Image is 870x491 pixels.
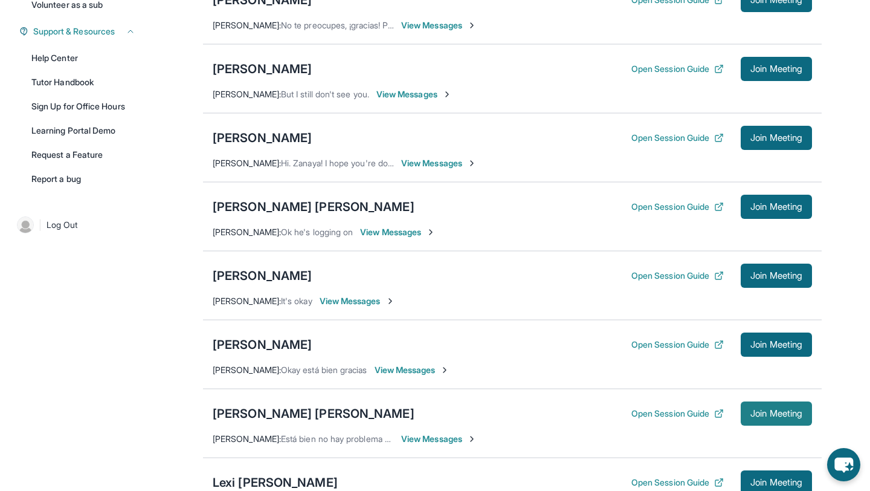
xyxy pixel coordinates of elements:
[741,126,812,150] button: Join Meeting
[750,65,802,73] span: Join Meeting
[213,405,414,422] div: [PERSON_NAME] [PERSON_NAME]
[631,408,724,420] button: Open Session Guide
[401,433,477,445] span: View Messages
[281,296,312,306] span: It's okay
[360,226,436,238] span: View Messages
[213,336,312,353] div: [PERSON_NAME]
[213,60,312,77] div: [PERSON_NAME]
[213,20,281,30] span: [PERSON_NAME] :
[213,89,281,99] span: [PERSON_NAME] :
[213,474,338,491] div: Lexi [PERSON_NAME]
[440,365,449,375] img: Chevron-Right
[827,448,860,481] button: chat-button
[213,365,281,375] span: [PERSON_NAME] :
[320,295,395,307] span: View Messages
[467,21,477,30] img: Chevron-Right
[39,218,42,232] span: |
[213,198,414,215] div: [PERSON_NAME] [PERSON_NAME]
[24,120,143,141] a: Learning Portal Demo
[385,296,395,306] img: Chevron-Right
[213,227,281,237] span: [PERSON_NAME] :
[741,195,812,219] button: Join Meeting
[17,216,34,233] img: user-img
[281,434,502,444] span: Está bien no hay problema espero que lo puedas resolver
[24,47,143,69] a: Help Center
[33,25,115,37] span: Support & Resources
[631,476,724,489] button: Open Session Guide
[631,270,724,282] button: Open Session Guide
[24,168,143,190] a: Report a bug
[741,402,812,426] button: Join Meeting
[750,203,802,210] span: Join Meeting
[213,296,281,306] span: [PERSON_NAME] :
[442,89,452,99] img: Chevron-Right
[741,264,812,288] button: Join Meeting
[376,88,452,100] span: View Messages
[28,25,135,37] button: Support & Resources
[401,19,477,31] span: View Messages
[741,333,812,357] button: Join Meeting
[631,132,724,144] button: Open Session Guide
[426,227,436,237] img: Chevron-Right
[281,20,434,30] span: No te preocupes, ¡gracias! Por avisarme.
[24,71,143,93] a: Tutor Handbook
[281,89,369,99] span: But I still don't see you.
[401,157,477,169] span: View Messages
[467,434,477,444] img: Chevron-Right
[750,341,802,348] span: Join Meeting
[47,219,78,231] span: Log Out
[631,201,724,213] button: Open Session Guide
[213,267,312,284] div: [PERSON_NAME]
[24,96,143,117] a: Sign Up for Office Hours
[213,129,312,146] div: [PERSON_NAME]
[281,365,367,375] span: Okay está bien gracias
[750,410,802,417] span: Join Meeting
[750,134,802,141] span: Join Meeting
[213,158,281,168] span: [PERSON_NAME] :
[467,158,477,168] img: Chevron-Right
[631,63,724,75] button: Open Session Guide
[750,272,802,279] span: Join Meeting
[741,57,812,81] button: Join Meeting
[631,339,724,351] button: Open Session Guide
[213,434,281,444] span: [PERSON_NAME] :
[750,479,802,486] span: Join Meeting
[12,212,143,238] a: |Log Out
[281,227,353,237] span: Ok he's logging on
[24,144,143,166] a: Request a Feature
[375,364,450,376] span: View Messages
